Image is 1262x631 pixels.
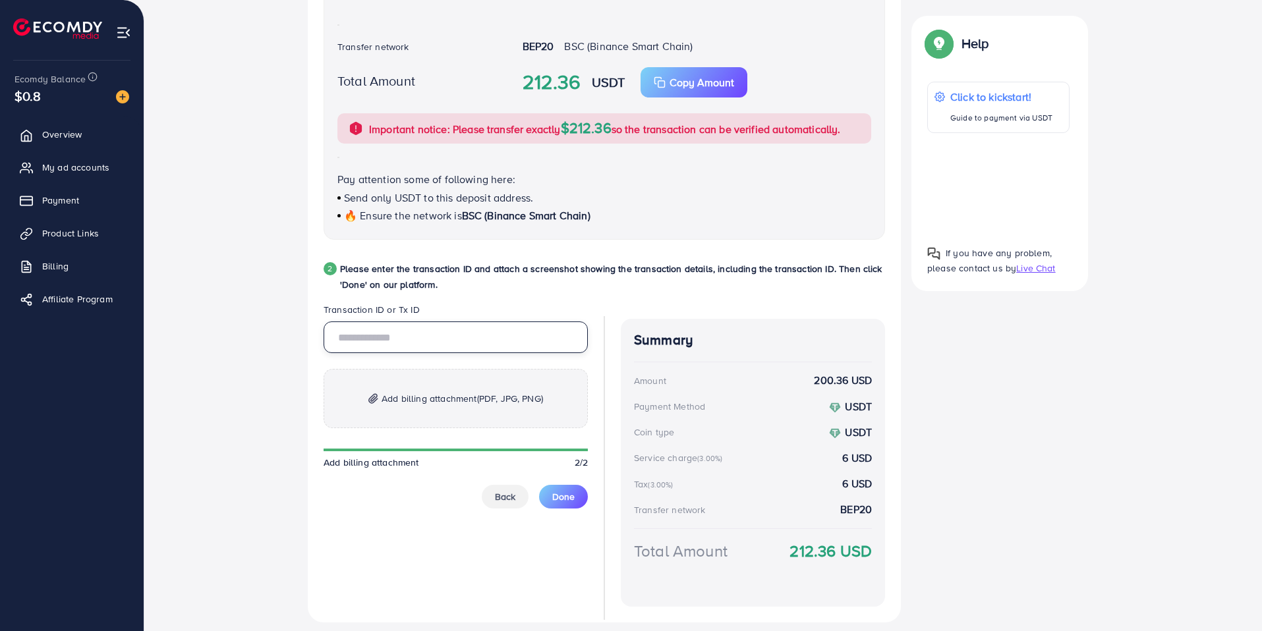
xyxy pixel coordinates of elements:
[337,71,415,90] label: Total Amount
[324,262,337,275] div: 2
[42,128,82,141] span: Overview
[10,286,134,312] a: Affiliate Program
[42,194,79,207] span: Payment
[1206,572,1252,621] iframe: Chat
[482,485,529,508] button: Back
[337,40,409,53] label: Transfer network
[495,490,515,503] span: Back
[14,72,86,86] span: Ecomdy Balance
[634,539,728,562] div: Total Amount
[634,451,726,464] div: Service charge
[13,18,102,39] img: logo
[324,303,588,321] legend: Transaction ID or Tx ID
[552,490,575,503] span: Done
[344,208,462,223] span: 🔥 Ensure the network is
[10,253,134,279] a: Billing
[539,485,588,508] button: Done
[10,154,134,180] a: My ad accounts
[340,261,885,292] p: Please enter the transaction ID and attach a screenshot showing the transaction details, includin...
[845,399,872,414] strong: USDT
[641,67,747,97] button: Copy Amount
[634,478,677,491] div: Tax
[42,260,69,273] span: Billing
[648,480,673,490] small: (3.00%)
[382,391,543,406] span: Add billing attachment
[950,89,1052,105] p: Click to kickstart!
[42,292,113,306] span: Affiliate Program
[1016,261,1055,275] span: Live Chat
[348,121,364,136] img: alert
[961,36,989,51] p: Help
[634,503,706,516] div: Transfer network
[842,476,872,491] strong: 6 USD
[523,68,581,97] strong: 212.36
[324,456,419,469] span: Add billing attachment
[575,456,588,469] span: 2/2
[10,187,134,213] a: Payment
[829,402,841,414] img: coin
[369,120,841,137] p: Important notice: Please transfer exactly so the transaction can be verified automatically.
[634,425,674,439] div: Coin type
[634,400,705,413] div: Payment Method
[840,502,872,517] strong: BEP20
[10,220,134,246] a: Product Links
[523,39,554,53] strong: BEP20
[845,425,872,439] strong: USDT
[14,86,42,105] span: $0.8
[337,171,871,187] p: Pay attention some of following here:
[42,161,109,174] span: My ad accounts
[789,539,872,562] strong: 212.36 USD
[592,72,625,92] strong: USDT
[42,227,99,240] span: Product Links
[116,25,131,40] img: menu
[829,427,841,439] img: coin
[634,374,666,387] div: Amount
[927,32,951,55] img: Popup guide
[950,110,1052,126] p: Guide to payment via USDT
[337,190,871,206] p: Send only USDT to this deposit address.
[564,39,693,53] span: BSC (Binance Smart Chain)
[116,90,129,103] img: image
[927,247,940,260] img: Popup guide
[561,117,612,138] span: $212.36
[634,332,872,348] h4: Summary
[842,451,872,466] strong: 6 USD
[814,373,872,388] strong: 200.36 USD
[462,208,590,223] span: BSC (Binance Smart Chain)
[927,246,1052,275] span: If you have any problem, please contact us by
[477,392,543,405] span: (PDF, JPG, PNG)
[10,121,134,148] a: Overview
[368,393,378,404] img: img
[670,74,734,90] p: Copy Amount
[697,453,722,464] small: (3.00%)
